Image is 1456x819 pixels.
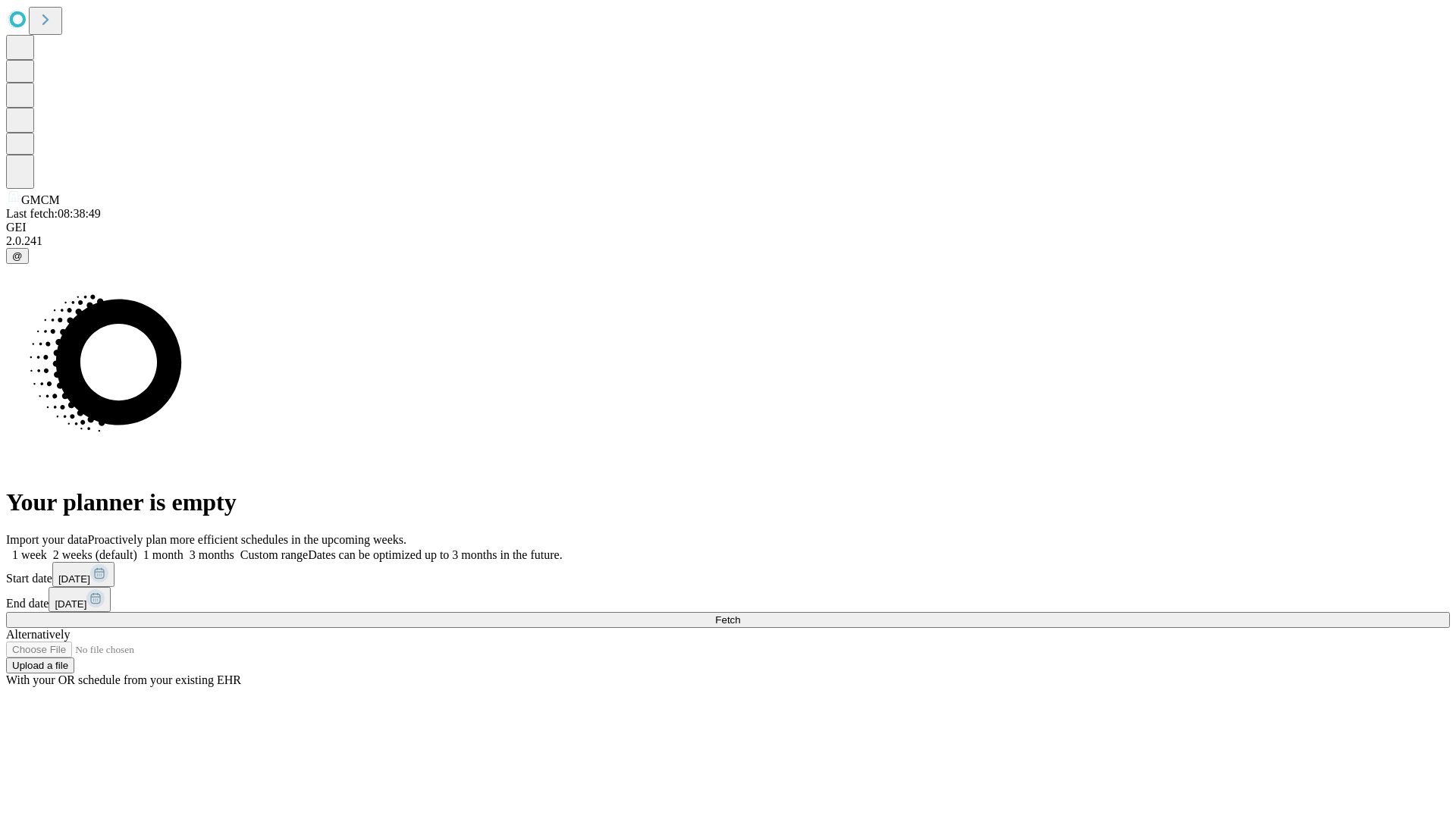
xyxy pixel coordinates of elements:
[6,221,1450,234] div: GEI
[143,548,184,561] span: 1 month
[715,614,740,626] span: Fetch
[6,234,1450,248] div: 2.0.241
[6,488,1450,516] h1: Your planner is empty
[21,193,60,206] span: GMCM
[6,587,1450,612] div: End date
[6,248,29,264] button: @
[6,657,74,673] button: Upload a file
[58,573,90,585] span: [DATE]
[12,250,23,262] span: @
[6,628,70,641] span: Alternatively
[88,533,406,546] span: Proactively plan more efficient schedules in the upcoming weeks.
[52,562,115,587] button: [DATE]
[6,533,88,546] span: Import your data
[6,207,101,220] span: Last fetch: 08:38:49
[55,598,86,610] span: [DATE]
[190,548,234,561] span: 3 months
[308,548,562,561] span: Dates can be optimized up to 3 months in the future.
[12,548,47,561] span: 1 week
[6,673,241,686] span: With your OR schedule from your existing EHR
[53,548,137,561] span: 2 weeks (default)
[240,548,308,561] span: Custom range
[49,587,111,612] button: [DATE]
[6,562,1450,587] div: Start date
[6,612,1450,628] button: Fetch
